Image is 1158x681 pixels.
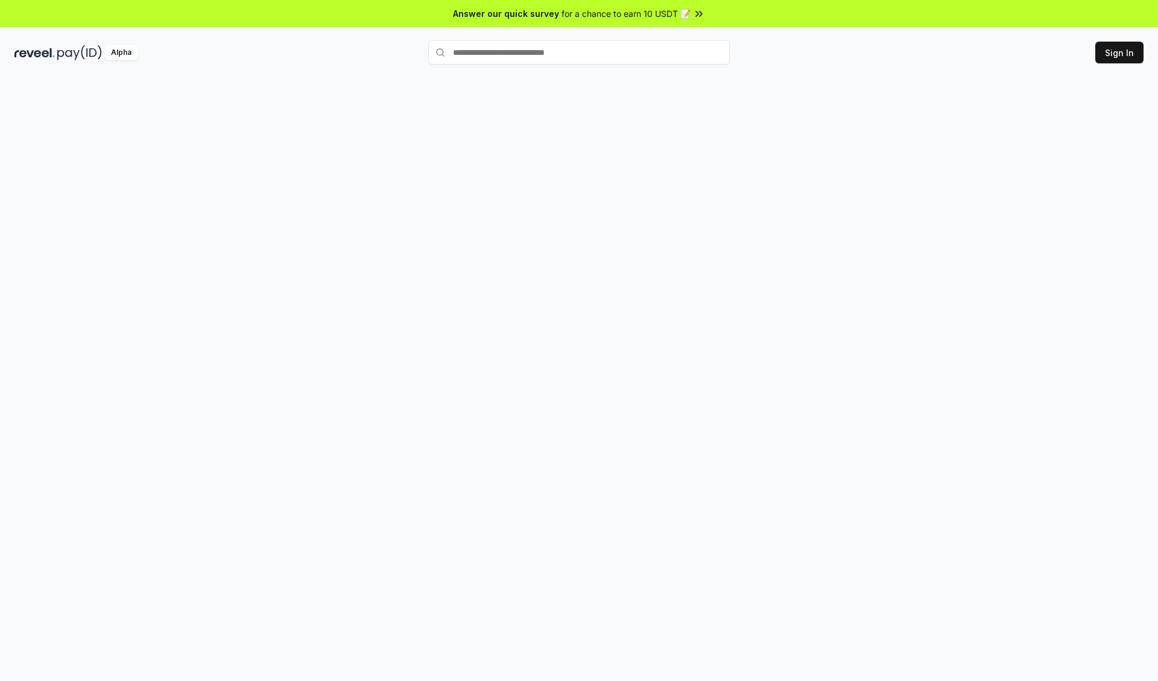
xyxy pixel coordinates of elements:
button: Sign In [1095,42,1144,63]
span: Answer our quick survey [453,7,559,20]
img: pay_id [57,45,102,60]
span: for a chance to earn 10 USDT 📝 [562,7,691,20]
img: reveel_dark [14,45,55,60]
div: Alpha [104,45,138,60]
